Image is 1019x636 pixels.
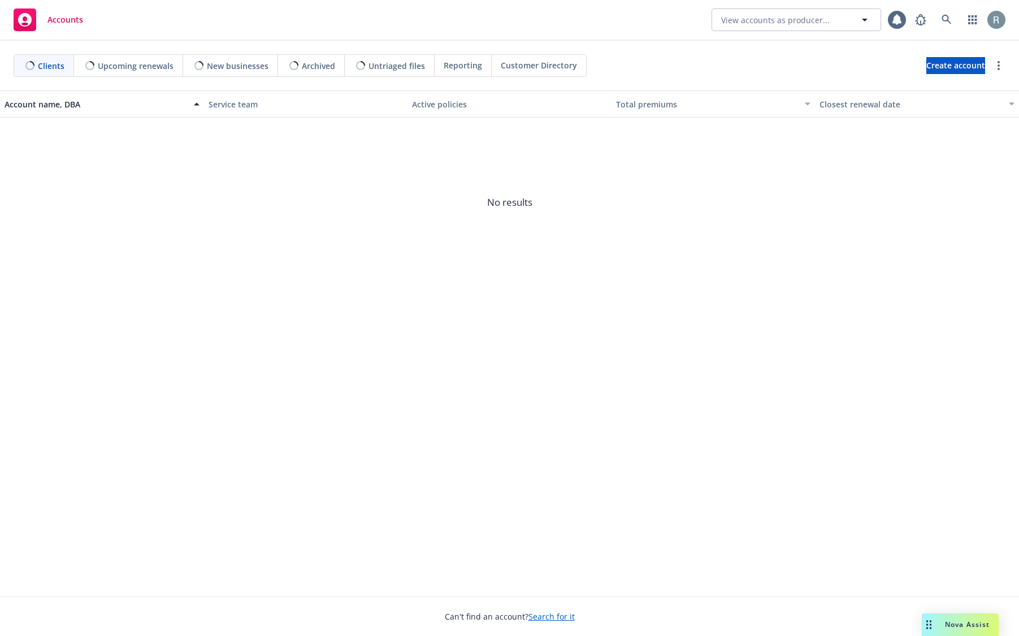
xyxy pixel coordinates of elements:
[815,90,1019,118] button: Closest renewal date
[819,98,1002,110] div: Closest renewal date
[528,611,575,622] a: Search for it
[616,98,799,110] div: Total premiums
[98,60,174,72] span: Upcoming renewals
[302,60,335,72] span: Archived
[444,59,482,71] span: Reporting
[204,90,408,118] button: Service team
[38,60,64,72] span: Clients
[935,8,958,31] a: Search
[407,90,612,118] button: Active policies
[712,8,881,31] button: View accounts as producer...
[926,55,985,76] span: Create account
[47,15,83,24] span: Accounts
[961,8,984,31] a: Switch app
[412,98,607,110] div: Active policies
[909,8,932,31] a: Report a Bug
[209,98,404,110] div: Service team
[445,611,575,622] span: Can't find an account?
[9,4,88,36] a: Accounts
[926,57,985,74] a: Create account
[612,90,816,118] button: Total premiums
[945,620,990,629] span: Nova Assist
[368,60,425,72] span: Untriaged files
[922,613,936,636] div: Drag to move
[721,14,830,26] span: View accounts as producer...
[992,59,1005,72] a: more
[5,98,187,110] div: Account name, DBA
[987,11,1005,29] img: photo
[207,60,268,72] span: New businesses
[922,613,999,636] button: Nova Assist
[501,59,577,71] span: Customer Directory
